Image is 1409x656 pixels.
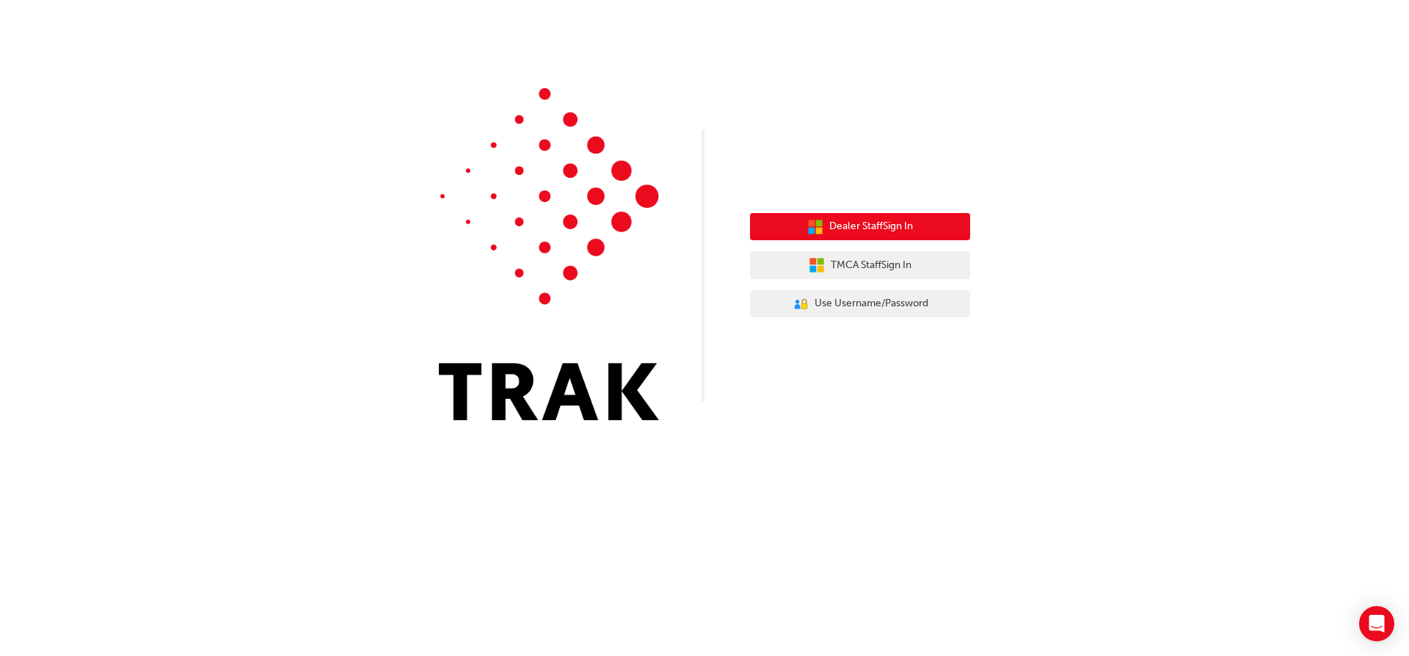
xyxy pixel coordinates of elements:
div: Open Intercom Messenger [1359,606,1394,641]
img: Trak [439,88,659,420]
button: Use Username/Password [750,290,970,318]
button: TMCA StaffSign In [750,251,970,279]
button: Dealer StaffSign In [750,213,970,241]
span: Use Username/Password [815,295,928,312]
span: TMCA Staff Sign In [831,257,911,274]
span: Dealer Staff Sign In [829,218,913,235]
